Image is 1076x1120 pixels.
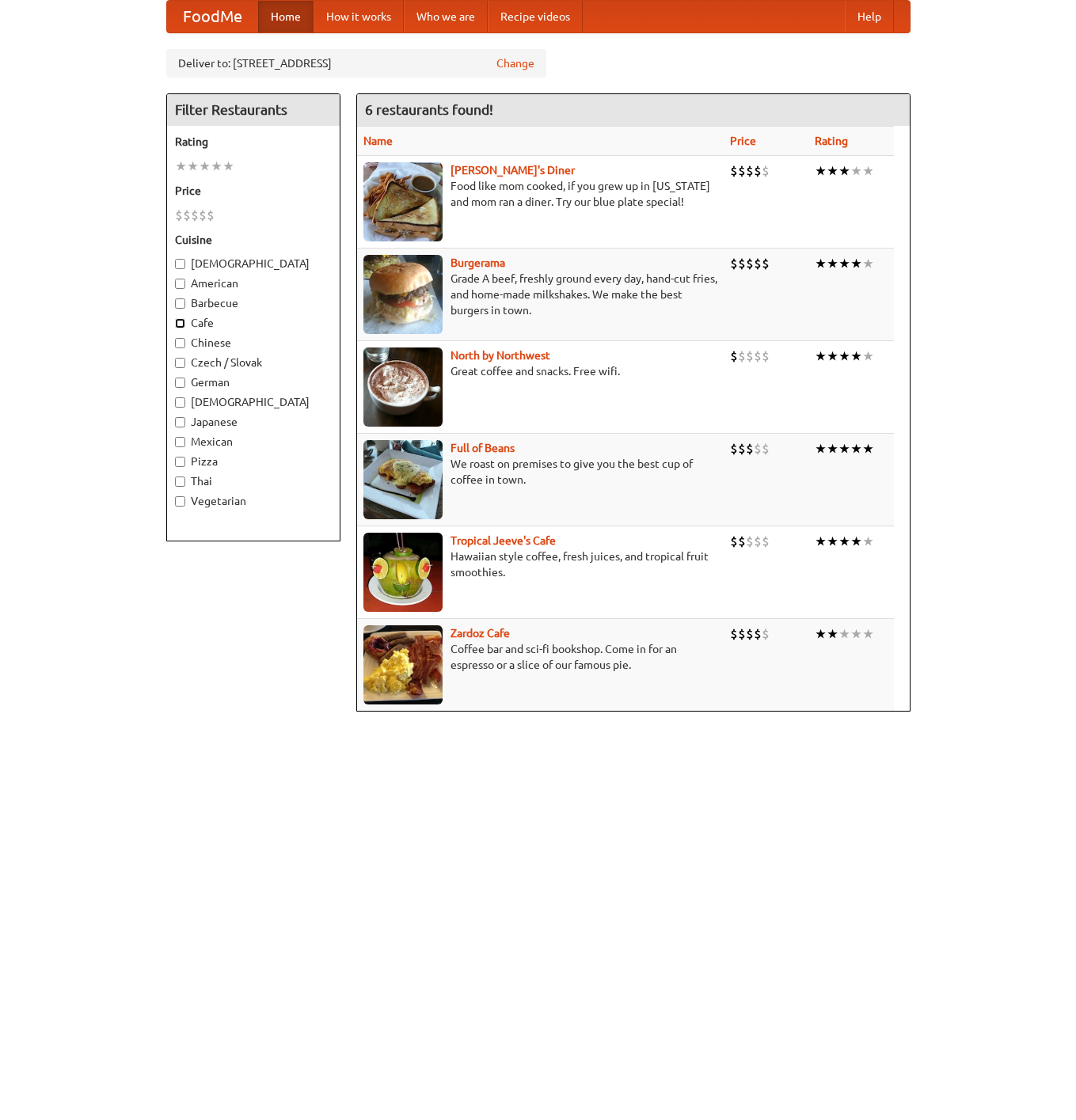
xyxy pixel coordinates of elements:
[738,533,746,550] li: $
[762,625,770,643] li: $
[175,279,185,289] input: American
[175,434,332,450] label: Mexican
[746,162,754,180] li: $
[850,347,862,365] li: ★
[451,256,505,269] a: Burgerama
[815,162,827,180] li: ★
[746,255,754,272] li: $
[363,363,717,379] p: Great coffee and snacks. Free wifi.
[363,255,443,334] img: burgerama.jpg
[738,440,746,457] li: $
[175,417,185,427] input: Japanese
[862,347,874,365] li: ★
[175,397,185,408] input: [DEMOGRAPHIC_DATA]
[850,162,862,180] li: ★
[754,440,762,457] li: $
[363,533,443,612] img: jeeves.jpg
[175,338,185,348] input: Chinese
[738,347,746,365] li: $
[738,255,746,272] li: $
[862,255,874,272] li: ★
[199,207,207,224] li: $
[175,374,332,390] label: German
[451,349,550,362] a: North by Northwest
[363,162,443,241] img: sallys.jpg
[363,641,717,673] p: Coffee bar and sci-fi bookshop. Come in for an espresso or a slice of our famous pie.
[730,625,738,643] li: $
[363,178,717,210] p: Food like mom cooked, if you grew up in [US_STATE] and mom ran a diner. Try our blue plate special!
[730,533,738,550] li: $
[754,162,762,180] li: $
[451,534,556,547] a: Tropical Jeeve's Cafe
[175,315,332,331] label: Cafe
[175,318,185,328] input: Cafe
[762,440,770,457] li: $
[815,625,827,643] li: ★
[175,134,332,150] h5: Rating
[850,440,862,457] li: ★
[363,549,717,580] p: Hawaiian style coffee, fresh juices, and tropical fruit smoothies.
[838,440,850,457] li: ★
[167,94,340,126] h4: Filter Restaurants
[166,49,546,78] div: Deliver to: [STREET_ADDRESS]
[175,394,332,410] label: [DEMOGRAPHIC_DATA]
[175,493,332,509] label: Vegetarian
[838,255,850,272] li: ★
[175,496,185,507] input: Vegetarian
[815,347,827,365] li: ★
[175,256,332,271] label: [DEMOGRAPHIC_DATA]
[762,162,770,180] li: $
[488,1,583,32] a: Recipe videos
[862,440,874,457] li: ★
[746,347,754,365] li: $
[191,207,199,224] li: $
[175,437,185,447] input: Mexican
[175,358,185,368] input: Czech / Slovak
[730,162,738,180] li: $
[827,625,838,643] li: ★
[363,347,443,427] img: north.jpg
[199,158,211,175] li: ★
[175,275,332,291] label: American
[762,347,770,365] li: $
[167,1,258,32] a: FoodMe
[754,347,762,365] li: $
[730,440,738,457] li: $
[175,335,332,351] label: Chinese
[175,295,332,311] label: Barbecue
[838,533,850,550] li: ★
[258,1,314,32] a: Home
[451,164,575,177] a: [PERSON_NAME]'s Diner
[175,298,185,309] input: Barbecue
[850,533,862,550] li: ★
[862,162,874,180] li: ★
[451,627,510,640] a: Zardoz Cafe
[827,533,838,550] li: ★
[314,1,404,32] a: How it works
[746,440,754,457] li: $
[175,355,332,370] label: Czech / Slovak
[222,158,234,175] li: ★
[827,162,838,180] li: ★
[815,255,827,272] li: ★
[815,440,827,457] li: ★
[363,135,393,147] a: Name
[730,347,738,365] li: $
[175,457,185,467] input: Pizza
[187,158,199,175] li: ★
[175,259,185,269] input: [DEMOGRAPHIC_DATA]
[365,102,493,117] ng-pluralize: 6 restaurants found!
[746,625,754,643] li: $
[451,442,515,454] a: Full of Beans
[827,347,838,365] li: ★
[815,135,848,147] a: Rating
[175,454,332,469] label: Pizza
[862,533,874,550] li: ★
[175,473,332,489] label: Thai
[827,255,838,272] li: ★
